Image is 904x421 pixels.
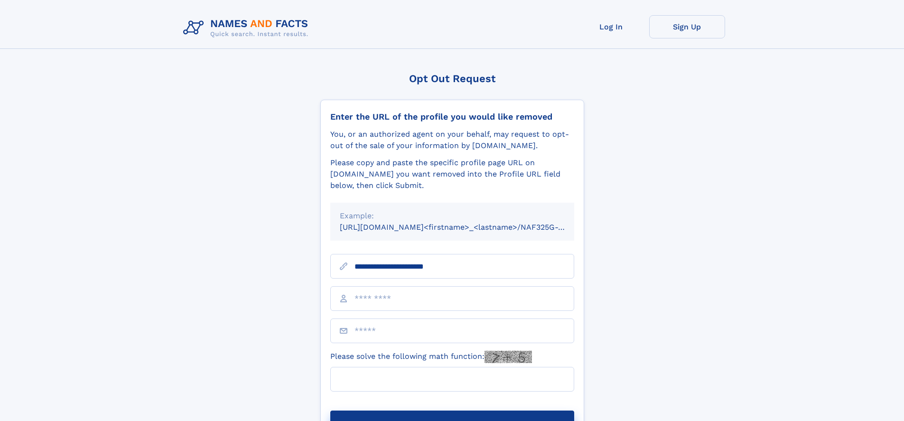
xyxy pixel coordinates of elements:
div: Opt Out Request [320,73,584,84]
div: Example: [340,210,565,222]
a: Sign Up [649,15,725,38]
label: Please solve the following math function: [330,351,532,363]
small: [URL][DOMAIN_NAME]<firstname>_<lastname>/NAF325G-xxxxxxxx [340,223,592,232]
div: Enter the URL of the profile you would like removed [330,112,574,122]
img: Logo Names and Facts [179,15,316,41]
div: Please copy and paste the specific profile page URL on [DOMAIN_NAME] you want removed into the Pr... [330,157,574,191]
a: Log In [573,15,649,38]
div: You, or an authorized agent on your behalf, may request to opt-out of the sale of your informatio... [330,129,574,151]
